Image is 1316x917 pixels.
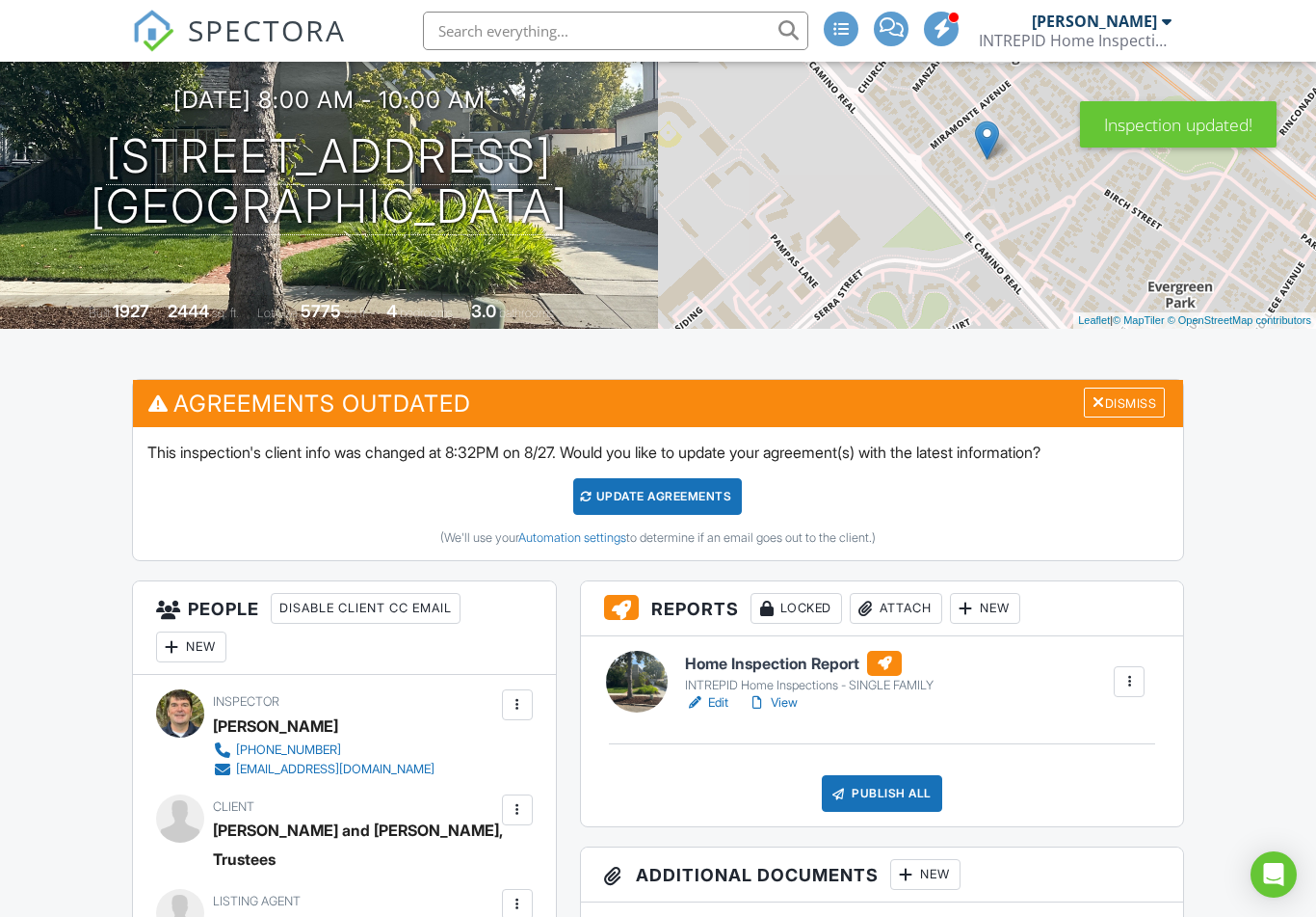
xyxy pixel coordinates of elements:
[156,632,226,662] div: New
[499,306,554,320] span: bathrooms
[236,762,434,777] div: [EMAIL_ADDRESS][DOMAIN_NAME]
[133,581,556,675] h3: People
[386,301,397,321] div: 4
[1168,314,1311,326] a: © OpenStreetMap contributors
[748,693,798,713] a: View
[213,816,513,874] div: [PERSON_NAME] and [PERSON_NAME], Trustees
[471,301,496,321] div: 3.0
[685,693,728,713] a: Edit
[344,306,368,320] span: sq.ft.
[213,712,338,741] div: [PERSON_NAME]
[236,742,341,758] div: [PHONE_NUMBER]
[271,593,461,624] div: Disable Client CC Email
[423,12,808,50] input: Search everything...
[188,10,346,50] span: SPECTORA
[147,530,1170,546] div: (We'll use your to determine if an email goes out to the client.)
[1078,314,1110,326] a: Leaflet
[212,306,239,320] span: sq. ft.
[822,775,942,812] div: Publish All
[685,678,934,693] div: INTREPID Home Inspections - SINGLE FAMILY
[979,31,1171,50] div: INTREPID Home Inspection
[168,301,209,321] div: 2444
[213,741,434,760] a: [PHONE_NUMBER]
[685,651,934,693] a: Home Inspection Report INTREPID Home Inspections - SINGLE FAMILY
[133,427,1184,560] div: This inspection's client info was changed at 8:32PM on 8/27. Would you like to update your agreem...
[1250,851,1297,898] div: Open Intercom Messenger
[1032,12,1157,31] div: [PERSON_NAME]
[573,478,742,515] div: Update Agreements
[950,593,1020,624] div: New
[301,301,341,321] div: 5775
[685,651,934,676] h6: Home Inspection Report
[890,859,961,890] div: New
[581,581,1183,636] h3: Reports
[1113,314,1165,326] a: © MapTiler
[133,380,1184,427] h3: Agreements Outdated
[750,593,842,624] div: Locked
[213,694,279,709] span: Inspector
[89,306,110,320] span: Built
[581,848,1183,903] h3: Additional Documents
[850,593,942,624] div: Attach
[113,301,149,321] div: 1927
[257,306,298,320] span: Lot Size
[213,799,254,814] span: Client
[132,10,174,52] img: The Best Home Inspection Software - Spectora
[1073,312,1316,329] div: |
[173,87,486,113] h3: [DATE] 8:00 am - 10:00 am
[213,894,301,908] span: Listing Agent
[1084,388,1165,418] div: Dismiss
[400,306,453,320] span: bedrooms
[1080,101,1277,148] div: Inspection updated!
[213,760,434,779] a: [EMAIL_ADDRESS][DOMAIN_NAME]
[518,530,626,545] a: Automation settings
[132,26,346,67] a: SPECTORA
